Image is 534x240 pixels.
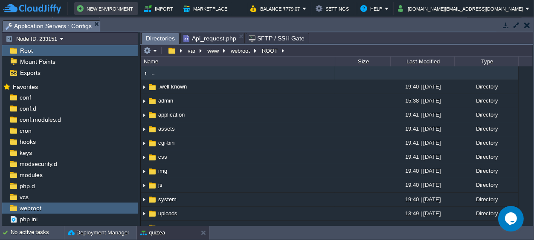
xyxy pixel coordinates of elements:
img: AMDAwAAAACH5BAEAAAAALAAAAAABAAEAAAICRAEAOw== [141,221,148,234]
a: system [157,196,178,203]
div: 19:40 | [DATE] [390,80,454,93]
span: cgi-bin [157,139,176,146]
a: js [157,181,164,189]
img: AMDAwAAAACH5BAEAAAAALAAAAAABAAEAAAICRAEAOw== [141,207,148,220]
a: Mount Points [18,58,57,66]
img: AMDAwAAAACH5BAEAAAAALAAAAAABAAEAAAICRAEAOw== [141,165,148,178]
button: [DOMAIN_NAME][EMAIL_ADDRESS][DOMAIN_NAME] [398,3,525,14]
span: Directories [146,33,175,44]
a: img [157,167,168,174]
a: vcs [18,193,30,201]
button: quizea [140,229,165,237]
span: php.d [18,182,36,190]
a: modules [18,171,44,179]
div: Directory [454,94,518,107]
div: 19:41 | [DATE] [390,136,454,149]
img: AMDAwAAAACH5BAEAAAAALAAAAAABAAEAAAICRAEAOw== [141,137,148,150]
div: Directory [454,136,518,149]
a: keys [18,149,33,157]
a: Favorites [11,83,39,90]
input: Click to enter the path [141,45,533,57]
a: uploads [157,210,179,217]
img: AMDAwAAAACH5BAEAAAAALAAAAAABAAEAAAICRAEAOw== [141,151,148,164]
a: cron [18,127,33,134]
a: .well-known [157,83,188,90]
img: AMDAwAAAACH5BAEAAAAALAAAAAABAAEAAAICRAEAOw== [148,111,157,120]
button: webroot [229,47,252,54]
a: application [157,111,186,118]
button: Deployment Manager [68,229,129,237]
a: vendor [157,224,176,231]
a: conf [18,94,32,101]
a: Root [18,47,34,54]
img: AMDAwAAAACH5BAEAAAAALAAAAAABAAEAAAICRAEAOw== [141,179,148,192]
img: AMDAwAAAACH5BAEAAAAALAAAAAABAAEAAAICRAEAOw== [141,69,150,78]
button: Help [360,3,385,14]
img: AMDAwAAAACH5BAEAAAAALAAAAAABAAEAAAICRAEAOw== [148,181,157,190]
a: conf.d [18,105,38,112]
div: 15:38 | [DATE] [390,94,454,107]
a: php.ini [18,215,39,223]
img: AMDAwAAAACH5BAEAAAAALAAAAAABAAEAAAICRAEAOw== [148,139,157,148]
img: AMDAwAAAACH5BAEAAAAALAAAAAABAAEAAAICRAEAOw== [141,80,148,94]
img: AMDAwAAAACH5BAEAAAAALAAAAAABAAEAAAICRAEAOw== [141,123,148,136]
div: 19:41 | [DATE] [390,108,454,121]
div: Type [455,57,518,66]
img: AMDAwAAAACH5BAEAAAAALAAAAAABAAEAAAICRAEAOw== [148,153,157,162]
button: Env Groups [3,17,45,29]
a: modsecurity.d [18,160,58,168]
a: webroot [18,204,43,212]
span: SFTP / SSH Gate [249,33,305,43]
iframe: chat widget [498,206,525,231]
button: Region [62,17,92,29]
span: Application Servers : Configs [6,21,92,31]
div: Directory [454,207,518,220]
div: 19:41 | [DATE] [390,150,454,163]
div: Directory [454,221,518,234]
div: Directory [454,193,518,206]
div: 19:41 | [DATE] [390,221,454,234]
button: Marketplace [183,3,230,14]
span: conf.modules.d [18,116,62,123]
img: AMDAwAAAACH5BAEAAAAALAAAAAABAAEAAAICRAEAOw== [148,223,157,232]
img: CloudJiffy [3,3,61,14]
a: assets [157,125,176,132]
div: 19:40 | [DATE] [390,178,454,191]
div: Directory [454,164,518,177]
span: .. [150,69,156,77]
img: AMDAwAAAACH5BAEAAAAALAAAAAABAAEAAAICRAEAOw== [148,97,157,106]
button: Import [144,3,176,14]
button: Settings [316,3,351,14]
div: 13:49 | [DATE] [390,207,454,220]
div: Size [336,57,390,66]
a: Exports [18,69,42,77]
span: Favorites [11,83,39,91]
button: Node ID: 233151 [6,35,60,43]
img: AMDAwAAAACH5BAEAAAAALAAAAAABAAEAAAICRAEAOw== [148,83,157,92]
div: Directory [454,108,518,121]
div: Directory [454,122,518,135]
a: css [157,153,168,160]
a: hooks [18,138,37,146]
div: Directory [454,178,518,191]
button: ROOT [261,47,280,54]
span: Api_request.php [183,33,236,43]
li: /var/www/webroot/ROOT/application/controllers/Api_request.php [180,33,245,43]
button: www [206,47,221,54]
